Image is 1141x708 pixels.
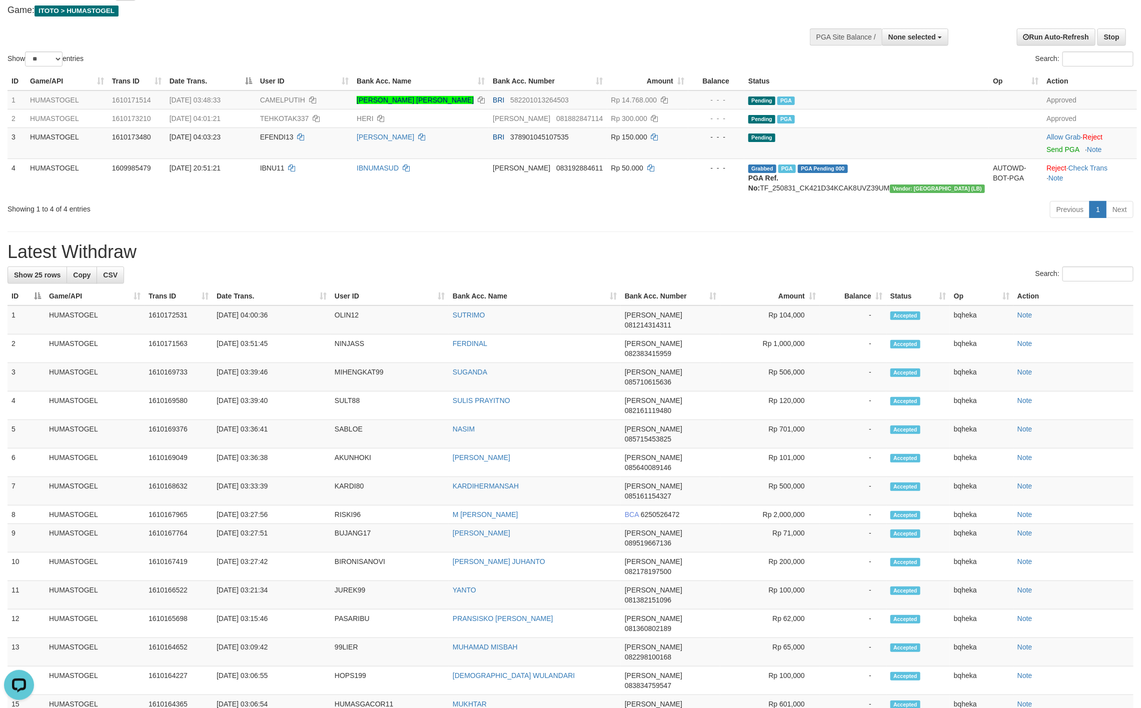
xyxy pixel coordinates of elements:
[145,638,213,666] td: 1610164652
[1042,158,1137,197] td: · ·
[260,114,309,122] span: TEHKOTAK337
[45,505,145,524] td: HUMASTOGEL
[720,505,820,524] td: Rp 2,000,000
[1083,133,1103,141] a: Reject
[213,666,331,695] td: [DATE] 03:06:55
[213,287,331,305] th: Date Trans.: activate to sort column ascending
[1048,174,1063,182] a: Note
[1046,164,1066,172] a: Reject
[8,334,45,363] td: 2
[26,109,108,127] td: HUMASTOGEL
[331,609,449,638] td: PASARIBU
[357,114,373,122] a: HERI
[73,271,91,279] span: Copy
[213,363,331,391] td: [DATE] 03:39:46
[331,334,449,363] td: NINJASS
[331,391,449,420] td: SULT88
[45,666,145,695] td: HUMASTOGEL
[213,581,331,609] td: [DATE] 03:21:34
[625,596,671,604] span: Copy 081382151096 to clipboard
[145,477,213,505] td: 1610168632
[213,334,331,363] td: [DATE] 03:51:45
[950,448,1013,477] td: bqheka
[692,95,740,105] div: - - -
[453,529,510,537] a: [PERSON_NAME]
[26,90,108,109] td: HUMASTOGEL
[145,448,213,477] td: 1610169049
[331,363,449,391] td: MIHENGKAT99
[890,511,920,519] span: Accepted
[331,524,449,552] td: BUJANG17
[8,477,45,505] td: 7
[625,586,682,594] span: [PERSON_NAME]
[1068,164,1108,172] a: Check Trans
[1017,510,1032,518] a: Note
[145,581,213,609] td: 1610166522
[888,33,936,41] span: None selected
[170,133,221,141] span: [DATE] 04:03:23
[890,368,920,377] span: Accepted
[45,609,145,638] td: HUMASTOGEL
[1042,90,1137,109] td: Approved
[213,505,331,524] td: [DATE] 03:27:56
[1017,643,1032,651] a: Note
[810,28,882,45] div: PGA Site Balance /
[170,114,221,122] span: [DATE] 04:01:21
[890,184,985,193] span: Vendor URL: https://dashboard.q2checkout.com/secure
[820,448,886,477] td: -
[8,552,45,581] td: 10
[145,666,213,695] td: 1610164227
[720,609,820,638] td: Rp 62,000
[625,653,671,661] span: Copy 082298100168 to clipboard
[331,638,449,666] td: 99LIER
[625,671,682,679] span: [PERSON_NAME]
[213,391,331,420] td: [DATE] 03:39:40
[166,72,256,90] th: Date Trans.: activate to sort column descending
[8,109,26,127] td: 2
[720,638,820,666] td: Rp 65,000
[170,96,221,104] span: [DATE] 03:48:33
[625,453,682,461] span: [PERSON_NAME]
[625,463,671,471] span: Copy 085640089146 to clipboard
[720,287,820,305] th: Amount: activate to sort column ascending
[8,200,468,214] div: Showing 1 to 4 of 4 entries
[1017,482,1032,490] a: Note
[882,28,948,45] button: None selected
[1017,396,1032,404] a: Note
[950,287,1013,305] th: Op: activate to sort column ascending
[8,90,26,109] td: 1
[820,638,886,666] td: -
[820,305,886,334] td: -
[625,681,671,689] span: Copy 083834759547 to clipboard
[692,113,740,123] div: - - -
[611,164,644,172] span: Rp 50.000
[890,482,920,491] span: Accepted
[820,334,886,363] td: -
[8,524,45,552] td: 9
[45,581,145,609] td: HUMASTOGEL
[493,164,550,172] span: [PERSON_NAME]
[625,311,682,319] span: [PERSON_NAME]
[1017,700,1032,708] a: Note
[1017,586,1032,594] a: Note
[510,96,569,104] span: Copy 582201013264503 to clipboard
[145,552,213,581] td: 1610167419
[256,72,353,90] th: User ID: activate to sort column ascending
[625,321,671,329] span: Copy 081214314311 to clipboard
[720,524,820,552] td: Rp 71,000
[625,557,682,565] span: [PERSON_NAME]
[8,420,45,448] td: 5
[1042,127,1137,158] td: ·
[357,164,399,172] a: IBNUMASUD
[145,420,213,448] td: 1610169376
[8,448,45,477] td: 6
[145,363,213,391] td: 1610169733
[744,72,989,90] th: Status
[720,305,820,334] td: Rp 104,000
[820,609,886,638] td: -
[950,305,1013,334] td: bqheka
[8,51,84,66] label: Show entries
[453,396,510,404] a: SULIS PRAYITNO
[720,420,820,448] td: Rp 701,000
[748,164,776,173] span: Grabbed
